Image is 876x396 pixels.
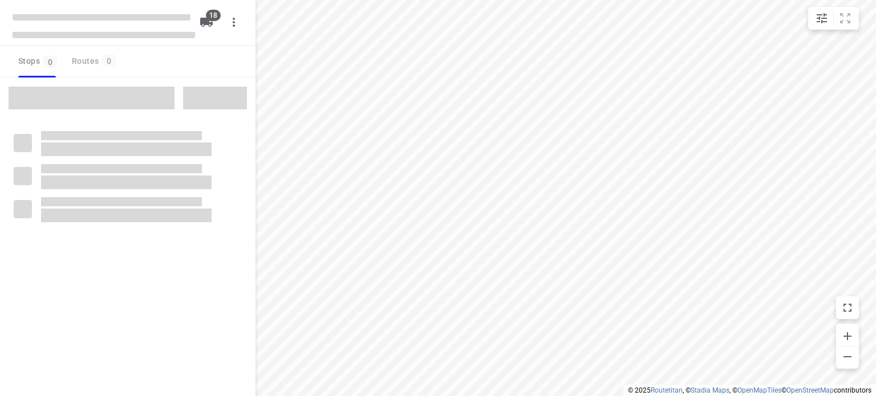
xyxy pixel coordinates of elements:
[628,386,871,394] li: © 2025 , © , © © contributors
[651,386,683,394] a: Routetitan
[808,7,859,30] div: small contained button group
[691,386,729,394] a: Stadia Maps
[786,386,834,394] a: OpenStreetMap
[737,386,781,394] a: OpenMapTiles
[810,7,833,30] button: Map settings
